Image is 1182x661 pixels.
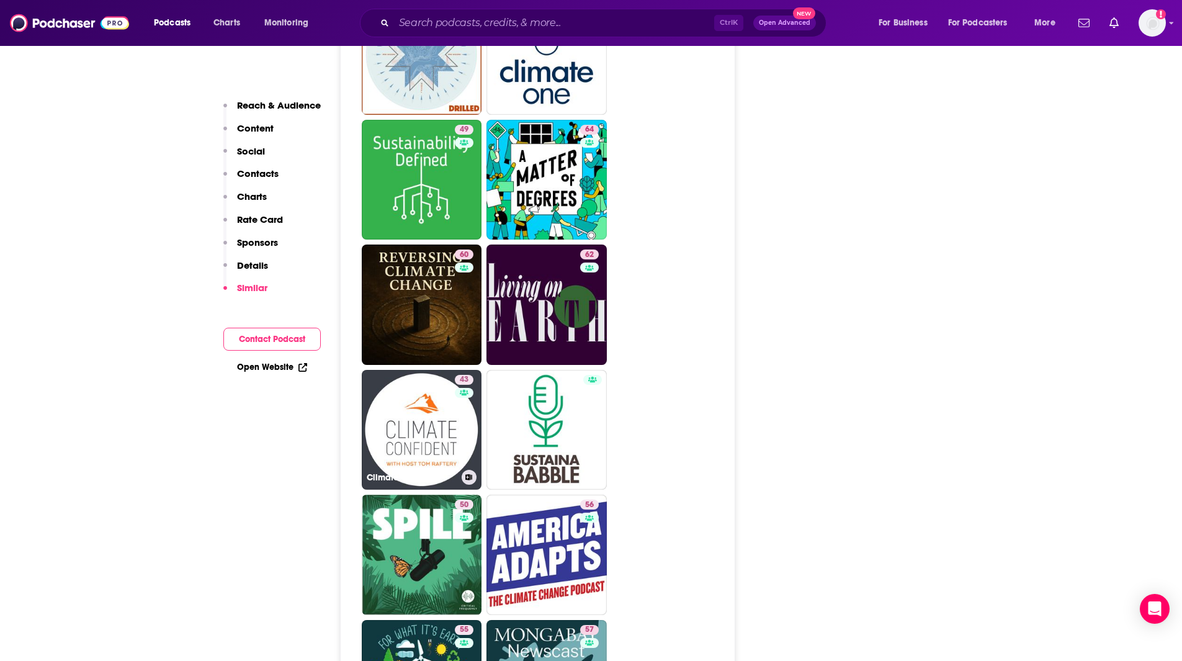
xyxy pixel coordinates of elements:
[223,259,268,282] button: Details
[460,499,468,511] span: 50
[455,375,473,385] a: 43
[237,99,321,111] p: Reach & Audience
[223,282,267,305] button: Similar
[223,236,278,259] button: Sponsors
[580,625,599,635] a: 57
[223,99,321,122] button: Reach & Audience
[585,624,594,636] span: 57
[223,145,265,168] button: Social
[213,14,240,32] span: Charts
[460,249,468,261] span: 60
[580,500,599,510] a: 56
[223,214,283,236] button: Rate Card
[237,122,274,134] p: Content
[940,13,1026,33] button: open menu
[460,624,468,636] span: 55
[455,125,473,135] a: 49
[1156,9,1166,19] svg: Add a profile image
[714,15,743,31] span: Ctrl K
[455,250,473,259] a: 60
[753,16,816,30] button: Open AdvancedNew
[1139,9,1166,37] button: Show profile menu
[870,13,943,33] button: open menu
[1139,9,1166,37] span: Logged in as AtriaBooks
[486,495,607,615] a: 56
[237,282,267,294] p: Similar
[256,13,325,33] button: open menu
[793,7,815,19] span: New
[879,14,928,32] span: For Business
[460,374,468,386] span: 43
[264,14,308,32] span: Monitoring
[362,495,482,615] a: 50
[145,13,207,33] button: open menu
[223,328,321,351] button: Contact Podcast
[486,245,607,365] a: 62
[759,20,810,26] span: Open Advanced
[362,245,482,365] a: 60
[372,9,838,37] div: Search podcasts, credits, & more...
[486,120,607,240] a: 64
[1104,12,1124,34] a: Show notifications dropdown
[1140,594,1170,624] div: Open Intercom Messenger
[237,236,278,248] p: Sponsors
[1139,9,1166,37] img: User Profile
[585,499,594,511] span: 56
[585,124,594,136] span: 64
[362,370,482,490] a: 43Climate Confident
[223,191,267,214] button: Charts
[1026,13,1071,33] button: open menu
[237,191,267,202] p: Charts
[948,14,1008,32] span: For Podcasters
[223,122,274,145] button: Content
[455,500,473,510] a: 50
[367,472,457,483] h3: Climate Confident
[1073,12,1095,34] a: Show notifications dropdown
[223,168,279,191] button: Contacts
[580,125,599,135] a: 64
[154,14,190,32] span: Podcasts
[362,120,482,240] a: 49
[237,259,268,271] p: Details
[585,249,594,261] span: 62
[237,145,265,157] p: Social
[205,13,248,33] a: Charts
[580,250,599,259] a: 62
[10,11,129,35] img: Podchaser - Follow, Share and Rate Podcasts
[460,124,468,136] span: 49
[1034,14,1055,32] span: More
[237,362,307,372] a: Open Website
[237,214,283,225] p: Rate Card
[237,168,279,179] p: Contacts
[394,13,714,33] input: Search podcasts, credits, & more...
[455,625,473,635] a: 55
